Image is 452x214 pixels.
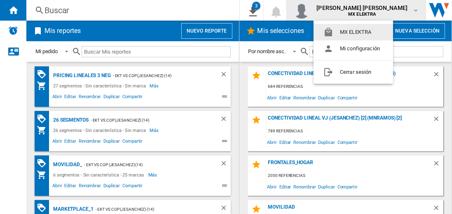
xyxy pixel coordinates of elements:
[314,40,393,57] button: Mi configuración
[314,64,393,80] button: Cerrar sesión
[314,24,393,40] button: MX ELEKTRA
